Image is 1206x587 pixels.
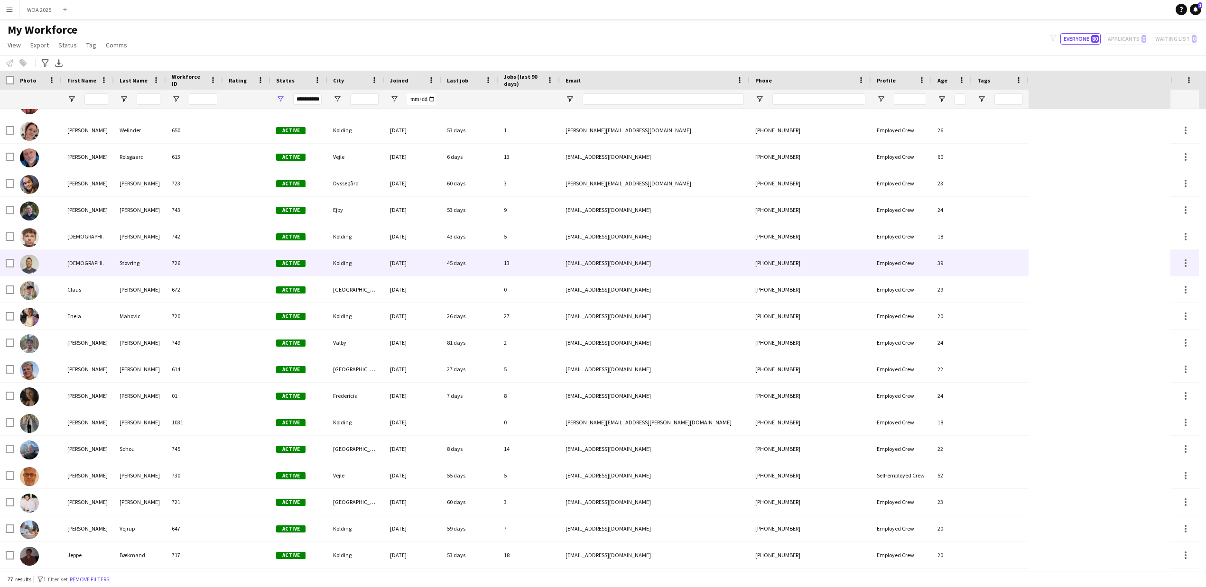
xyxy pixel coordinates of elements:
div: 717 [166,542,223,568]
div: 22 [932,356,972,382]
div: 0 [498,409,560,435]
div: Welinder [114,117,166,143]
div: [EMAIL_ADDRESS][DOMAIN_NAME] [560,462,750,488]
div: [DATE] [384,383,441,409]
span: Active [276,233,306,240]
div: 52 [932,462,972,488]
img: Cecilia Garst [20,175,39,194]
button: WOA 2025 [19,0,59,19]
input: First Name Filter Input [84,93,108,105]
div: [PHONE_NUMBER] [750,542,871,568]
span: Active [276,154,306,161]
div: 749 [166,330,223,356]
span: Age [937,77,947,84]
div: Vejle [327,462,384,488]
div: 1 [498,117,560,143]
div: 672 [166,276,223,303]
div: Kolding [327,303,384,329]
div: 8 days [441,436,498,462]
div: Vejrup [114,515,166,541]
span: Active [276,127,306,134]
span: Rating [229,77,247,84]
div: [PHONE_NUMBER] [750,489,871,515]
div: 29 [932,276,972,303]
span: Active [276,366,306,373]
div: 1031 [166,409,223,435]
div: [PHONE_NUMBER] [750,197,871,223]
div: [DEMOGRAPHIC_DATA] [62,250,114,276]
div: 39 [932,250,972,276]
div: 743 [166,197,223,223]
div: [DATE] [384,117,441,143]
img: Claus Olesen [20,281,39,300]
div: 730 [166,462,223,488]
a: Export [27,39,53,51]
span: Jobs (last 90 days) [504,73,543,87]
img: Jakob West Rasmussen [20,467,39,486]
div: 26 days [441,303,498,329]
button: Open Filter Menu [937,95,946,103]
div: [EMAIL_ADDRESS][DOMAIN_NAME] [560,436,750,462]
span: Phone [755,77,772,84]
div: 53 days [441,542,498,568]
div: Kolding [327,515,384,541]
div: 2 [498,330,560,356]
div: 614 [166,356,223,382]
div: Kolding [327,117,384,143]
button: Open Filter Menu [172,95,180,103]
input: Age Filter Input [955,93,966,105]
div: [PERSON_NAME] [62,436,114,462]
div: [DEMOGRAPHIC_DATA] [62,223,114,249]
div: Støvring [114,250,166,276]
div: [PHONE_NUMBER] [750,303,871,329]
input: Joined Filter Input [407,93,436,105]
div: Enela [62,303,114,329]
app-action-btn: Export XLSX [53,57,65,69]
button: Remove filters [68,574,111,585]
div: 8 [498,383,560,409]
div: 24 [932,197,972,223]
img: Enela Mahovic [20,308,39,327]
div: Mahovic [114,303,166,329]
div: 650 [166,117,223,143]
span: Export [30,41,49,49]
div: Vejle [327,144,384,170]
div: [DATE] [384,303,441,329]
a: View [4,39,25,51]
div: 5 [498,223,560,249]
div: 01 [166,383,223,409]
div: 26 [932,117,972,143]
div: Dyssegård [327,170,384,196]
div: [DATE] [384,409,441,435]
span: Joined [390,77,408,84]
div: [PERSON_NAME][EMAIL_ADDRESS][DOMAIN_NAME] [560,117,750,143]
div: [GEOGRAPHIC_DATA] [327,276,384,303]
div: 20 [932,303,972,329]
div: 24 [932,330,972,356]
img: Jens-Peter Vejrup [20,520,39,539]
div: 24 [932,383,972,409]
div: 22 [932,436,972,462]
div: [DATE] [384,197,441,223]
div: 45 days [441,250,498,276]
button: Open Filter Menu [390,95,399,103]
div: [PERSON_NAME] [114,356,166,382]
div: [PERSON_NAME] [114,383,166,409]
div: Employed Crew [871,276,932,303]
span: Active [276,180,306,187]
div: [PERSON_NAME] [62,170,114,196]
div: 3 [498,489,560,515]
button: Open Filter Menu [67,95,76,103]
div: [EMAIL_ADDRESS][DOMAIN_NAME] [560,330,750,356]
div: [PHONE_NUMBER] [750,223,871,249]
div: [PERSON_NAME] [114,197,166,223]
div: [PERSON_NAME] [62,330,114,356]
a: Status [55,39,81,51]
span: Tag [86,41,96,49]
input: Tags Filter Input [994,93,1023,105]
div: [PERSON_NAME] [114,489,166,515]
div: [PHONE_NUMBER] [750,170,871,196]
img: Christian Støvring [20,255,39,274]
div: Employed Crew [871,144,932,170]
div: [PERSON_NAME] [62,356,114,382]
